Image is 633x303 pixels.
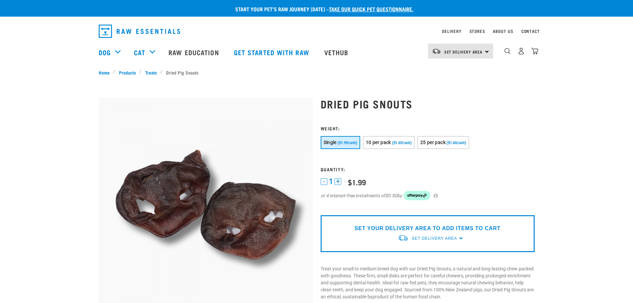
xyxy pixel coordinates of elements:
p: Treat your small to medium breed dog with our Dried Pig Snouts, a natural and long-lasting chew p... [321,265,535,300]
a: About Us [493,30,513,32]
span: ($1.69/unit) [392,141,412,145]
nav: breadcrumbs [99,69,535,76]
span: 10 per pack [366,140,391,145]
img: van-moving.png [398,234,408,241]
a: Treats [142,69,160,76]
button: + [335,178,341,185]
h3: Quantity: [321,167,535,172]
button: 10 per pack ($1.69/unit) [363,136,415,149]
a: Get started with Raw [227,39,318,66]
a: Vethub [318,39,357,66]
span: $0.50 [385,192,397,199]
span: 1 [329,178,333,185]
span: Set Delivery Area [412,236,457,241]
img: home-icon-1@2x.png [504,48,511,54]
a: Contact [521,30,540,32]
a: Dog [99,47,111,57]
span: ($1.99/unit) [338,141,357,145]
nav: dropdown navigation [93,22,540,41]
h1: Dried Pig Snouts [321,98,535,110]
a: Raw Education [162,39,227,66]
button: Single ($1.99/unit) [321,136,360,149]
span: ($1.60/unit) [447,141,466,145]
div: $1.99 [348,178,366,186]
div: or 4 interest-free instalments of by [321,191,535,200]
button: - [321,178,327,185]
img: van-moving.png [432,48,441,54]
a: Cat [134,47,145,57]
a: Delivery [442,30,461,32]
button: 25 per pack ($1.60/unit) [417,136,469,149]
span: 25 per pack [420,140,446,145]
img: Afterpay [404,191,430,200]
img: Raw Essentials Logo [99,25,180,38]
img: user.png [518,48,525,55]
span: Single [324,140,337,145]
img: home-icon@2x.png [531,48,538,55]
a: Stores [470,30,485,32]
a: take our quick pet questionnaire. [329,7,413,10]
a: Home [99,69,113,76]
p: SET YOUR DELIVERY AREA TO ADD ITEMS TO CART [355,225,500,232]
h3: Weight: [321,126,535,131]
a: Products [115,69,139,76]
span: Set Delivery Area [444,51,483,53]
